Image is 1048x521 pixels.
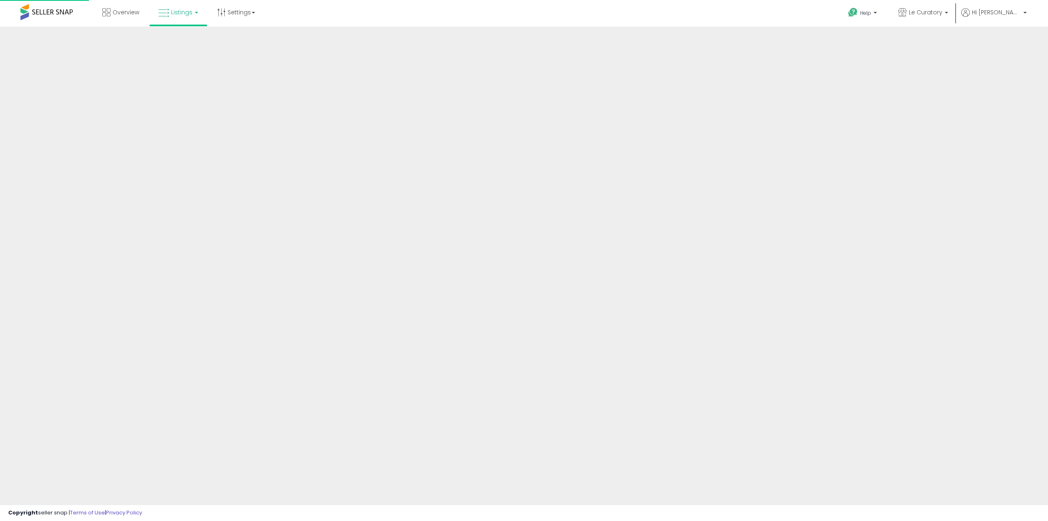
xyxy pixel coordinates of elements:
span: Hi [PERSON_NAME] [972,8,1021,16]
span: Listings [171,8,192,16]
a: Help [842,1,885,27]
span: Le Curatory [909,8,942,16]
span: Overview [113,8,139,16]
a: Hi [PERSON_NAME] [961,8,1027,27]
i: Get Help [848,7,858,18]
span: Help [860,9,871,16]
